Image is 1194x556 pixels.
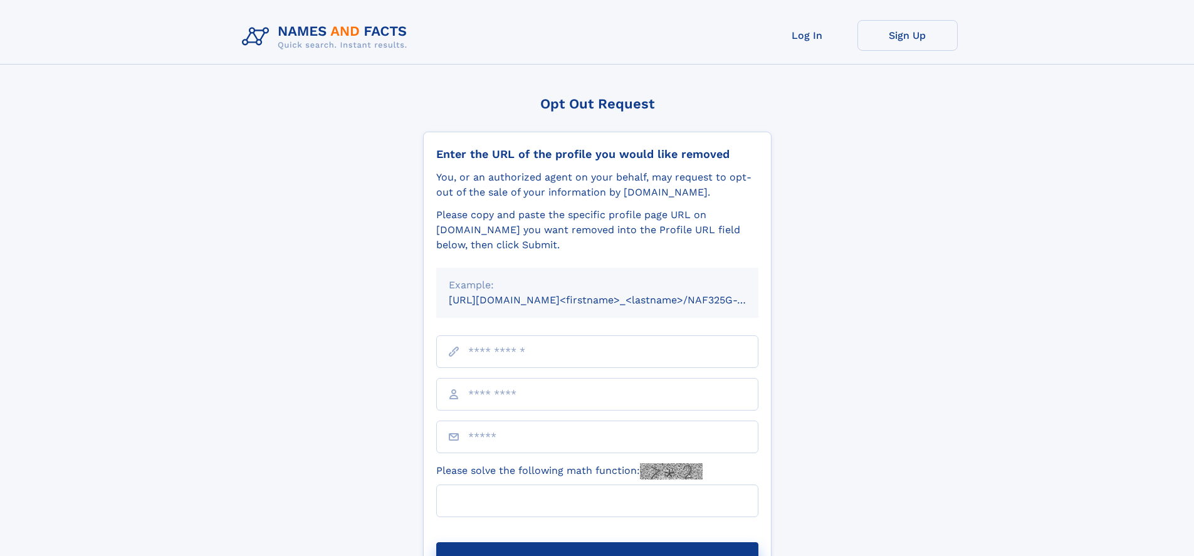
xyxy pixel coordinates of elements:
[449,278,746,293] div: Example:
[757,20,857,51] a: Log In
[237,20,417,54] img: Logo Names and Facts
[857,20,958,51] a: Sign Up
[423,96,772,112] div: Opt Out Request
[436,207,758,253] div: Please copy and paste the specific profile page URL on [DOMAIN_NAME] you want removed into the Pr...
[436,170,758,200] div: You, or an authorized agent on your behalf, may request to opt-out of the sale of your informatio...
[436,463,703,480] label: Please solve the following math function:
[449,294,782,306] small: [URL][DOMAIN_NAME]<firstname>_<lastname>/NAF325G-xxxxxxxx
[436,147,758,161] div: Enter the URL of the profile you would like removed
